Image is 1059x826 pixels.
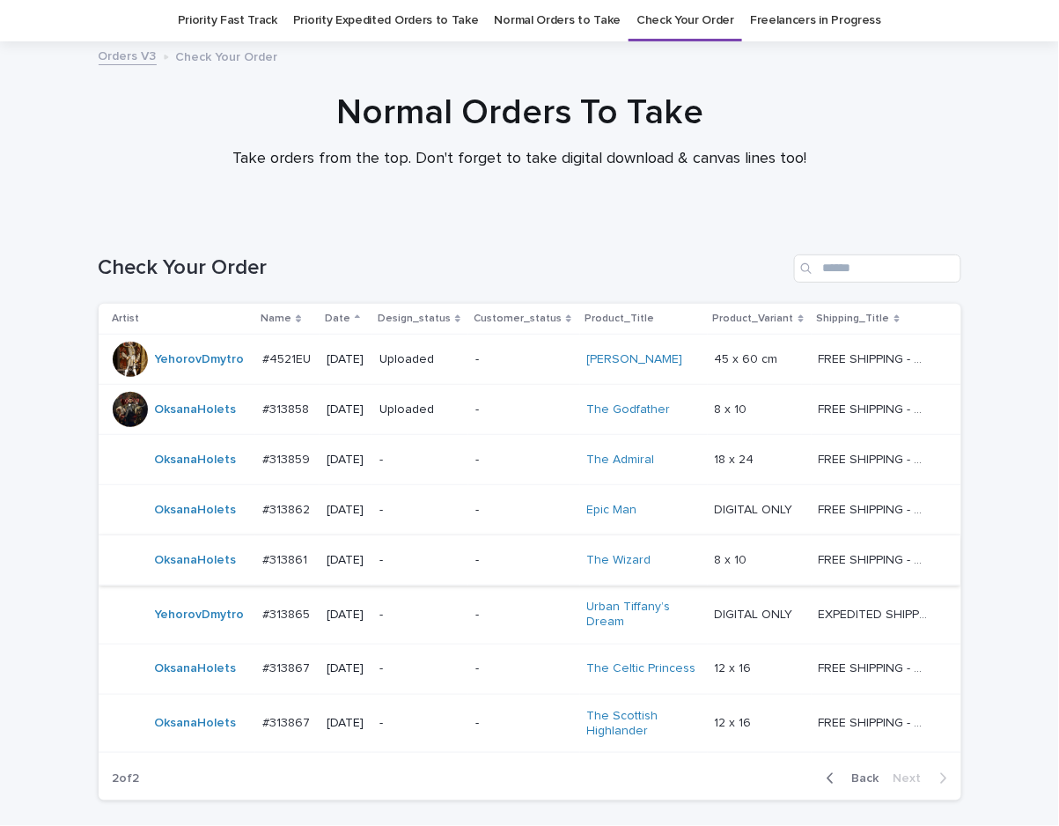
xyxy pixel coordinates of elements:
p: FREE SHIPPING - preview in 1-2 business days, after your approval delivery will take 5-10 busines... [819,349,932,367]
tr: OksanaHolets #313867#313867 [DATE]--The Scottish Highlander 12 x 1612 x 16 FREE SHIPPING - previe... [99,694,961,753]
tr: OksanaHolets #313858#313858 [DATE]Uploaded-The Godfather 8 x 108 x 10 FREE SHIPPING - preview in ... [99,385,961,435]
input: Search [794,254,961,283]
p: - [379,608,461,623]
p: Product_Title [585,309,655,328]
p: #313858 [262,399,313,417]
tr: YehorovDmytro #313865#313865 [DATE]--Urban Tiffany’s Dream DIGITAL ONLYDIGITAL ONLY EXPEDITED SHI... [99,586,961,645]
p: #313862 [262,499,313,518]
p: - [475,608,573,623]
p: [DATE] [327,453,365,468]
a: OksanaHolets [155,503,237,518]
p: - [379,716,461,731]
p: 8 x 10 [715,549,751,568]
p: Artist [113,309,140,328]
h1: Check Your Order [99,255,787,281]
p: Uploaded [379,402,461,417]
p: [DATE] [327,608,365,623]
p: #313867 [262,712,313,731]
tr: OksanaHolets #313867#313867 [DATE]--The Celtic Princess 12 x 1612 x 16 FREE SHIPPING - preview in... [99,644,961,694]
a: OksanaHolets [155,453,237,468]
p: DIGITAL ONLY [715,499,797,518]
p: - [475,661,573,676]
button: Next [886,771,961,786]
p: DIGITAL ONLY [715,604,797,623]
p: FREE SHIPPING - preview in 1-2 business days, after your approval delivery will take 5-10 b.d. [819,712,932,731]
p: FREE SHIPPING - preview in 1-2 business days, after your approval delivery will take 5-10 b.d. [819,499,932,518]
p: Customer_status [474,309,562,328]
a: [PERSON_NAME] [587,352,683,367]
h1: Normal Orders To Take [88,92,951,134]
p: - [379,661,461,676]
p: [DATE] [327,402,365,417]
p: FREE SHIPPING - preview in 1-2 business days, after your approval delivery will take 5-10 b.d. [819,399,932,417]
p: FREE SHIPPING - preview in 1-2 business days, after your approval delivery will take 5-10 b.d. [819,549,932,568]
span: Next [894,772,932,785]
p: [DATE] [327,352,365,367]
a: The Godfather [587,402,671,417]
p: FREE SHIPPING - preview in 1-2 business days, after your approval delivery will take 5-10 b.d. [819,449,932,468]
a: OksanaHolets [155,553,237,568]
p: FREE SHIPPING - preview in 1-2 business days, after your approval delivery will take 5-10 b.d. [819,658,932,676]
tr: OksanaHolets #313861#313861 [DATE]--The Wizard 8 x 108 x 10 FREE SHIPPING - preview in 1-2 busine... [99,535,961,586]
a: The Scottish Highlander [587,709,697,739]
p: Name [261,309,291,328]
p: Design_status [378,309,451,328]
button: Back [813,771,886,786]
a: Orders V3 [99,45,157,65]
p: - [475,453,573,468]
p: - [379,453,461,468]
p: Shipping_Title [817,309,890,328]
p: #313865 [262,604,313,623]
p: #313867 [262,658,313,676]
p: EXPEDITED SHIPPING - preview in 1 business day; delivery up to 5 business days after your approval. [819,604,932,623]
p: 2 of 2 [99,757,154,800]
p: 8 x 10 [715,399,751,417]
p: [DATE] [327,553,365,568]
p: - [379,553,461,568]
p: Date [325,309,350,328]
a: Epic Man [587,503,637,518]
a: The Celtic Princess [587,661,696,676]
p: - [475,553,573,568]
p: #313859 [262,449,313,468]
a: The Wizard [587,553,651,568]
p: #313861 [262,549,311,568]
a: OksanaHolets [155,402,237,417]
a: Urban Tiffany’s Dream [587,600,697,630]
p: - [475,716,573,731]
a: OksanaHolets [155,661,237,676]
p: Take orders from the top. Don't forget to take digital download & canvas lines too! [167,150,871,169]
p: [DATE] [327,661,365,676]
p: Uploaded [379,352,461,367]
p: 12 x 16 [715,712,755,731]
span: Back [842,772,879,785]
tr: OksanaHolets #313859#313859 [DATE]--The Admiral 18 x 2418 x 24 FREE SHIPPING - preview in 1-2 bus... [99,435,961,485]
p: - [379,503,461,518]
p: #4521EU [262,349,314,367]
p: 45 x 60 cm [715,349,782,367]
p: Check Your Order [176,46,278,65]
p: - [475,402,573,417]
p: - [475,503,573,518]
a: YehorovDmytro [155,352,245,367]
p: [DATE] [327,716,365,731]
a: The Admiral [587,453,655,468]
p: - [475,352,573,367]
a: OksanaHolets [155,716,237,731]
tr: YehorovDmytro #4521EU#4521EU [DATE]Uploaded-[PERSON_NAME] 45 x 60 cm45 x 60 cm FREE SHIPPING - pr... [99,335,961,385]
tr: OksanaHolets #313862#313862 [DATE]--Epic Man DIGITAL ONLYDIGITAL ONLY FREE SHIPPING - preview in ... [99,485,961,535]
p: [DATE] [327,503,365,518]
p: 12 x 16 [715,658,755,676]
p: Product_Variant [713,309,794,328]
p: 18 x 24 [715,449,758,468]
a: YehorovDmytro [155,608,245,623]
